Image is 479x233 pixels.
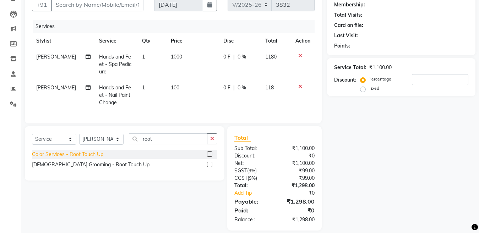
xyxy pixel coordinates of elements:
a: Add Tip [229,189,282,197]
div: ₹0 [274,206,320,215]
th: Price [167,33,219,49]
div: ₹1,298.00 [274,216,320,223]
div: ₹1,100.00 [274,145,320,152]
span: [PERSON_NAME] [36,54,76,60]
span: 0 F [223,53,230,61]
div: Last Visit: [334,32,358,39]
span: 0 F [223,84,230,91]
div: ₹1,100.00 [369,64,392,71]
div: Card on file: [334,22,363,29]
div: Net: [229,160,274,167]
span: 1 [142,84,145,91]
span: Hands and Feet - Spa Pedicure [99,54,131,75]
div: ₹1,100.00 [274,160,320,167]
span: Total [234,134,251,142]
div: Points: [334,42,350,50]
input: Search or Scan [129,133,207,144]
div: ( ) [229,174,274,182]
th: Total [261,33,291,49]
div: ( ) [229,167,274,174]
div: Color Services - Root Touch Up [32,151,103,158]
div: ₹99.00 [274,174,320,182]
span: 1180 [265,54,277,60]
th: Action [291,33,315,49]
div: Payable: [229,197,274,206]
span: | [233,53,235,61]
div: ₹1,298.00 [274,197,320,206]
th: Qty [138,33,167,49]
div: ₹1,298.00 [274,182,320,189]
div: ₹99.00 [274,167,320,174]
label: Percentage [369,76,391,82]
div: Paid: [229,206,274,215]
th: Disc [219,33,261,49]
span: | [233,84,235,91]
div: Services [33,20,320,33]
div: Balance : [229,216,274,223]
span: 1 [142,54,145,60]
label: Fixed [369,85,379,91]
div: Service Total: [334,64,366,71]
th: Service [95,33,138,49]
span: 1000 [171,54,182,60]
div: Total: [229,182,274,189]
div: Membership: [334,1,365,9]
span: 0 % [238,84,246,91]
div: [DEMOGRAPHIC_DATA] Grooming - Root Touch Up [32,161,149,168]
div: Discount: [334,76,356,84]
span: [PERSON_NAME] [36,84,76,91]
div: Sub Total: [229,145,274,152]
div: Total Visits: [334,11,362,19]
span: 9% [249,168,255,173]
span: 0 % [238,53,246,61]
span: Hands and Feet - Nail Paint Change [99,84,131,106]
span: 100 [171,84,179,91]
span: SGST [234,167,247,174]
div: ₹0 [282,189,320,197]
span: 118 [265,84,274,91]
div: ₹0 [274,152,320,160]
th: Stylist [32,33,95,49]
span: CGST [234,175,247,181]
span: 9% [249,175,256,181]
div: Discount: [229,152,274,160]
